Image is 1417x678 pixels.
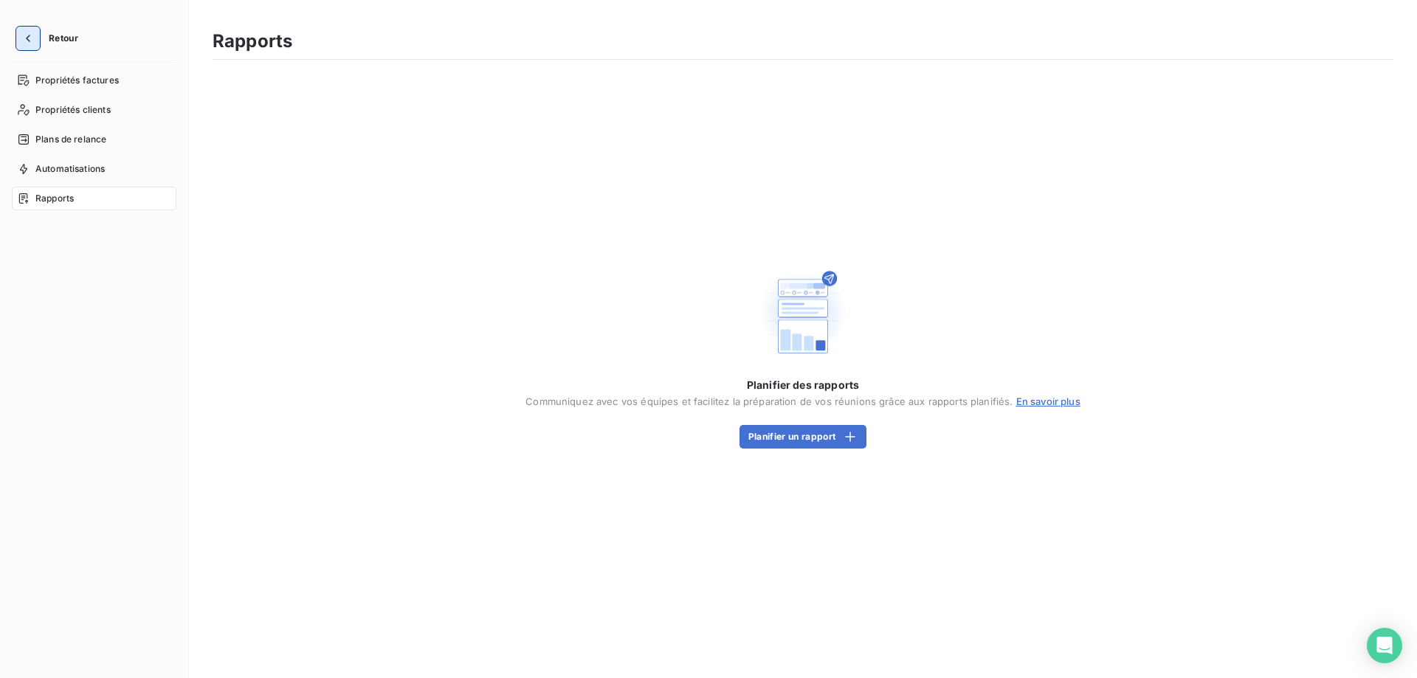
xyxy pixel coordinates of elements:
[35,103,111,117] span: Propriétés clients
[213,28,292,55] h3: Rapports
[12,98,176,122] a: Propriétés clients
[12,69,176,92] a: Propriétés factures
[1367,628,1402,663] div: Open Intercom Messenger
[35,74,119,87] span: Propriétés factures
[739,425,866,449] button: Planifier un rapport
[35,192,74,205] span: Rapports
[12,157,176,181] a: Automatisations
[35,162,105,176] span: Automatisations
[1016,395,1080,407] a: En savoir plus
[35,133,106,146] span: Plans de relance
[12,128,176,151] a: Plans de relance
[525,395,1080,407] span: Communiquez avec vos équipes et facilitez la préparation de vos réunions grâce aux rapports plani...
[747,378,859,392] span: Planifier des rapports
[756,266,850,361] img: Empty state
[49,34,78,43] span: Retour
[12,27,90,50] button: Retour
[12,187,176,210] a: Rapports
